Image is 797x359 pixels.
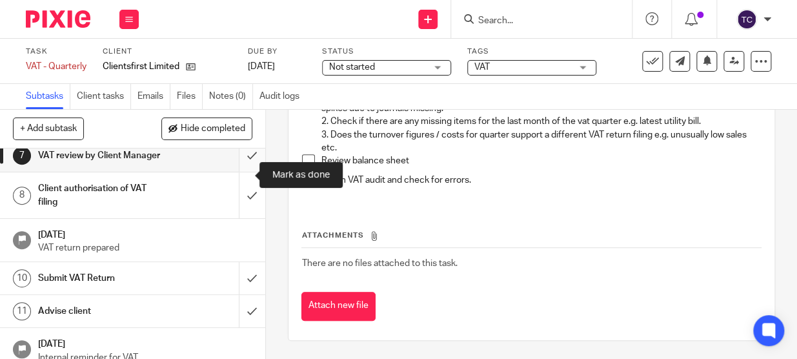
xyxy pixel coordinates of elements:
[13,269,31,287] div: 10
[248,46,306,57] label: Due by
[161,118,252,139] button: Hide completed
[467,46,596,57] label: Tags
[103,46,232,57] label: Client
[103,60,179,73] p: Clientsfirst Limited
[181,124,245,134] span: Hide completed
[477,15,593,27] input: Search
[38,225,252,241] h1: [DATE]
[38,179,163,212] h1: Client authorisation of VAT filing
[301,292,376,321] button: Attach new file
[302,232,364,239] span: Attachments
[26,84,70,109] a: Subtasks
[26,60,86,73] div: VAT - Quarterly
[13,118,84,139] button: + Add subtask
[26,46,86,57] label: Task
[321,128,761,155] p: 3. Does the turnover figures / costs for quarter support a different VAT return filing e.g. unusu...
[322,46,451,57] label: Status
[474,63,490,72] span: VAT
[38,269,163,288] h1: Submit VAT Return
[13,302,31,320] div: 11
[38,302,163,321] h1: Advise client
[38,146,163,165] h1: VAT review by Client Manager
[329,63,375,72] span: Not started
[13,147,31,165] div: 7
[736,9,757,30] img: svg%3E
[137,84,170,109] a: Emails
[77,84,131,109] a: Client tasks
[321,115,761,128] p: 2. Check if there are any missing items for the last month of the vat quarter e.g. latest utility...
[177,84,203,109] a: Files
[259,84,306,109] a: Audit logs
[302,259,458,268] span: There are no files attached to this task.
[209,84,253,109] a: Notes (0)
[26,10,90,28] img: Pixie
[13,187,31,205] div: 8
[321,154,761,167] p: Review balance sheet
[38,241,252,254] p: VAT return prepared
[248,62,275,71] span: [DATE]
[38,334,252,351] h1: [DATE]
[321,174,761,187] p: Rerun VAT audit and check for errors.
